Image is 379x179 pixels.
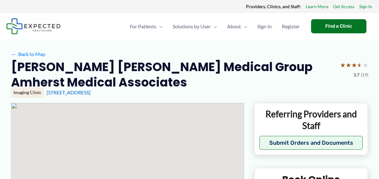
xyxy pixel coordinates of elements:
span: Menu Toggle [211,15,217,37]
span: Sign In [257,15,272,37]
span: Register [282,15,300,37]
a: Find a Clinic [311,19,366,33]
a: Get Access [333,3,354,11]
span: Solutions by User [173,15,211,37]
span: ★ [346,59,351,71]
a: Sign In [252,15,277,37]
span: ★ [357,59,363,71]
span: 3.7 [354,71,359,79]
span: (19) [361,71,368,79]
a: Register [277,15,305,37]
span: ★ [363,59,368,71]
span: For Patients [130,15,156,37]
a: [STREET_ADDRESS] [47,89,91,95]
a: AboutMenu Toggle [222,15,252,37]
a: Learn More [306,3,328,11]
span: ★ [340,59,346,71]
span: Menu Toggle [156,15,163,37]
a: ←Back to Map [11,49,45,59]
a: Solutions by UserMenu Toggle [168,15,222,37]
span: Menu Toggle [241,15,247,37]
nav: Primary Site Navigation [125,15,305,37]
a: Sign In [359,3,372,11]
span: About [227,15,241,37]
h2: [PERSON_NAME] [PERSON_NAME] Medical Group Amherst Medical Associates [11,59,335,90]
p: Referring Providers and Staff [259,108,363,131]
span: ← [11,51,17,57]
button: Submit Orders and Documents [259,136,363,150]
div: Imaging Clinic [11,87,44,98]
strong: Providers, Clinics, and Staff: [246,4,301,9]
span: ★ [351,59,357,71]
img: Expected Healthcare Logo - side, dark font, small [6,18,61,34]
a: For PatientsMenu Toggle [125,15,168,37]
